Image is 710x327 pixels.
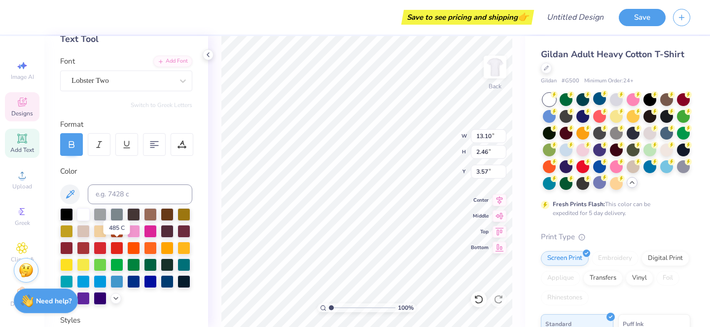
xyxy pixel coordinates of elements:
[88,184,192,204] input: e.g. 7428 c
[471,244,489,251] span: Bottom
[489,82,501,91] div: Back
[592,251,639,266] div: Embroidery
[562,77,579,85] span: # G500
[60,315,192,326] div: Styles
[10,300,34,308] span: Decorate
[471,197,489,204] span: Center
[641,251,689,266] div: Digital Print
[15,219,30,227] span: Greek
[541,77,557,85] span: Gildan
[541,48,684,60] span: Gildan Adult Heavy Cotton T-Shirt
[60,166,192,177] div: Color
[11,109,33,117] span: Designs
[619,9,666,26] button: Save
[626,271,653,286] div: Vinyl
[10,146,34,154] span: Add Text
[404,10,532,25] div: Save to see pricing and shipping
[553,200,674,218] div: This color can be expedited for 5 day delivery.
[11,73,34,81] span: Image AI
[541,231,690,243] div: Print Type
[518,11,529,23] span: 👉
[656,271,679,286] div: Foil
[104,221,130,235] div: 485 C
[398,303,414,312] span: 100 %
[153,56,192,67] div: Add Font
[584,77,634,85] span: Minimum Order: 24 +
[541,271,580,286] div: Applique
[471,213,489,219] span: Middle
[539,7,611,27] input: Untitled Design
[36,296,71,306] strong: Need help?
[131,101,192,109] button: Switch to Greek Letters
[60,56,75,67] label: Font
[541,251,589,266] div: Screen Print
[12,182,32,190] span: Upload
[60,119,193,130] div: Format
[60,33,192,46] div: Text Tool
[471,228,489,235] span: Top
[583,271,623,286] div: Transfers
[5,255,39,271] span: Clipart & logos
[541,291,589,305] div: Rhinestones
[553,200,605,208] strong: Fresh Prints Flash:
[485,57,505,77] img: Back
